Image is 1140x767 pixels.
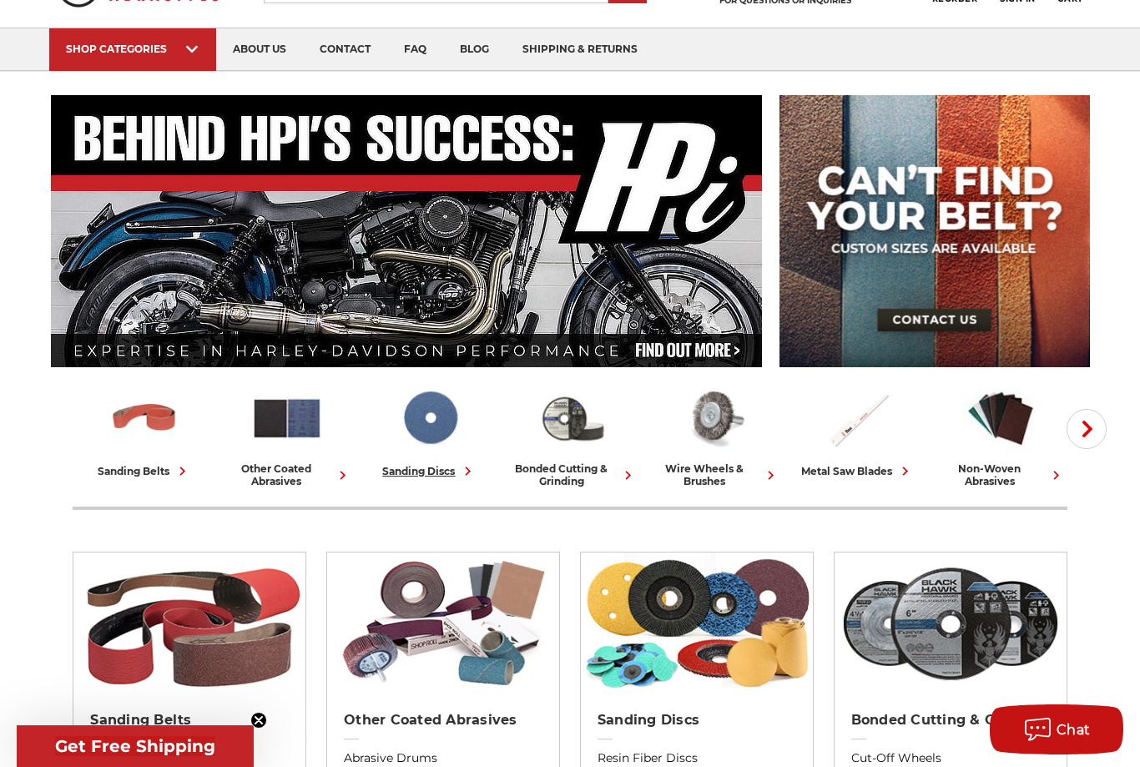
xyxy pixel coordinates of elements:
img: Sanding Belts [108,382,181,454]
h2: Bonded Cutting & Grinding [851,712,1050,729]
a: wire wheels & brushes [650,382,779,487]
img: Sanding Discs [581,553,813,694]
a: other coated abrasives [222,382,351,487]
img: Banner for an interview featuring Horsepower Inc who makes Harley performance upgrades featured o... [51,95,763,367]
a: bonded cutting & grinding [507,382,637,487]
a: Cut-Off Wheels [851,749,1050,767]
img: Wire Wheels & Brushes [678,382,752,454]
img: Bonded Cutting & Grinding [536,382,609,454]
h2: Sanding Discs [598,712,796,729]
a: contact [303,28,387,71]
div: SHOP CATEGORIES [66,43,199,55]
a: sanding belts [79,382,209,480]
button: Chat [990,704,1123,754]
h2: Sanding Belts [90,712,289,729]
button: Close teaser [250,712,267,729]
div: non-woven abrasives [936,462,1065,487]
a: sanding discs [365,382,494,480]
a: shipping & returns [506,28,654,71]
span: Chat [1057,722,1091,738]
img: Other Coated Abrasives [327,553,559,694]
div: wire wheels & brushes [650,462,779,487]
h2: Other Coated Abrasives [344,712,542,729]
div: Get Free ShippingClose teaser [17,725,254,767]
a: non-woven abrasives [936,382,1065,487]
a: about us [216,28,303,71]
button: Next [1067,409,1107,449]
div: bonded cutting & grinding [507,462,637,487]
img: Sanding Discs [393,382,467,454]
div: sanding discs [382,462,477,480]
a: faq [387,28,443,71]
img: Other Coated Abrasives [250,382,324,454]
a: blog [443,28,506,71]
div: metal saw blades [801,462,914,480]
img: promo banner for custom belts. [779,95,1090,367]
a: metal saw blades [793,382,922,480]
a: Abrasive Drums [344,749,542,767]
img: Non-woven Abrasives [964,382,1037,454]
img: Metal Saw Blades [821,382,895,454]
div: sanding belts [98,462,191,480]
img: Bonded Cutting & Grinding [835,553,1067,694]
div: other coated abrasives [222,462,351,487]
a: Resin Fiber Discs [598,749,796,767]
span: Get Free Shipping [55,736,215,756]
img: Sanding Belts [73,553,305,694]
